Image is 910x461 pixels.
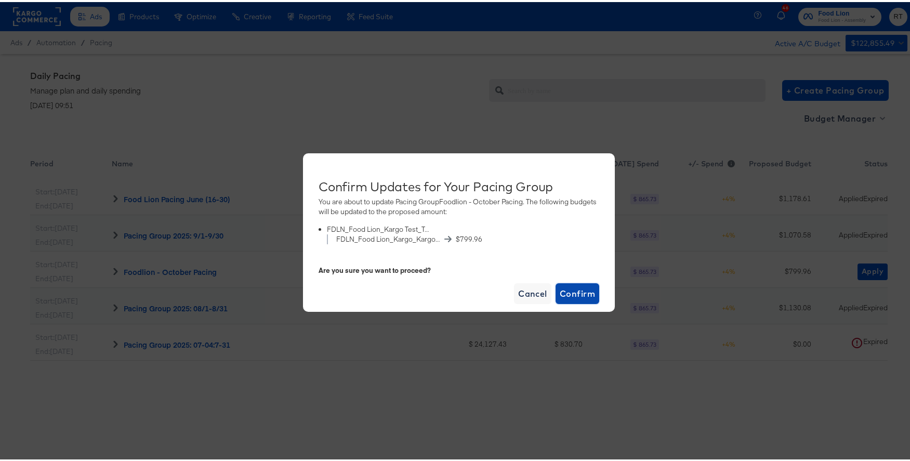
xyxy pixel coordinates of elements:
[319,177,599,192] div: Confirm Updates for Your Pacing Group
[319,264,599,273] div: Are you sure you want to proceed?
[319,195,599,250] div: You are about to update Pacing Group Foodlion - October Pacing . The following budgets will be up...
[336,232,440,242] span: FDLN_Food Lion_Kargo_Kargo Test Budgeting_Traffic_Incremental_March_3.1.25_3.31.25
[327,222,431,232] div: FDLN_Food Lion_Kargo Test_Traffic_Brand Initiative_March_3.1.25-3.31.25
[456,232,482,242] span: $ 799.96
[560,284,595,299] span: Confirm
[556,281,599,302] button: Confirm
[514,281,551,302] button: Cancel
[518,284,547,299] span: Cancel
